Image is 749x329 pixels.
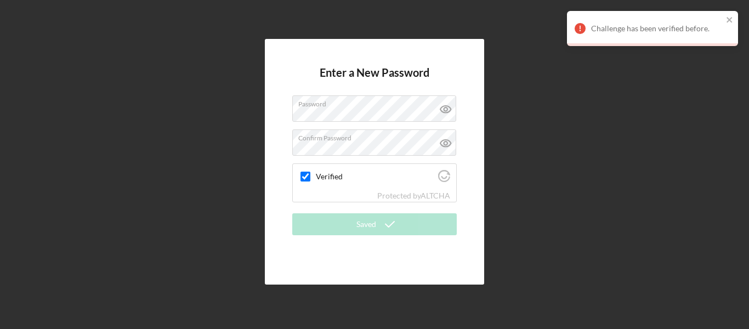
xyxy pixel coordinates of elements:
[298,130,456,142] label: Confirm Password
[421,191,450,200] a: Visit Altcha.org
[356,213,376,235] div: Saved
[316,172,435,181] label: Verified
[377,191,450,200] div: Protected by
[292,213,457,235] button: Saved
[298,96,456,108] label: Password
[438,174,450,184] a: Visit Altcha.org
[591,24,723,33] div: Challenge has been verified before.
[726,15,734,26] button: close
[320,66,429,95] h4: Enter a New Password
